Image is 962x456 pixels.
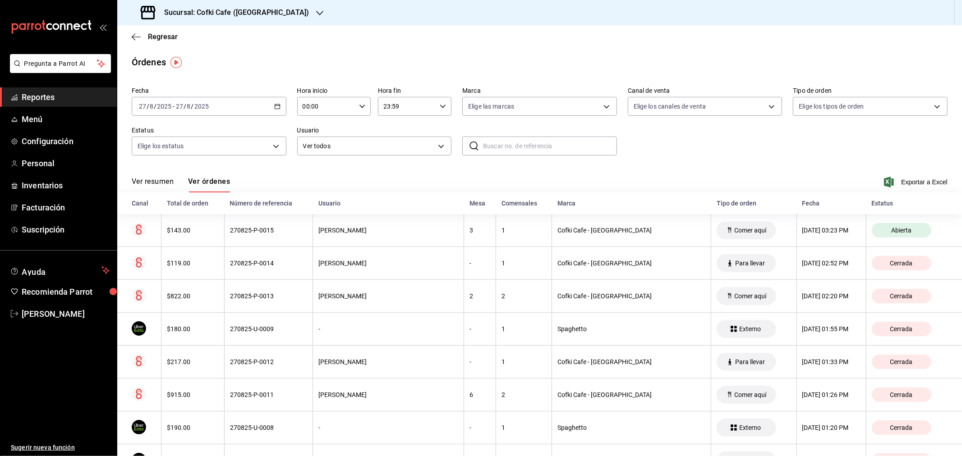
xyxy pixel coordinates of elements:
[802,424,861,431] div: [DATE] 01:20 PM
[732,260,769,267] span: Para llevar
[802,227,861,234] div: [DATE] 03:23 PM
[502,424,546,431] div: 1
[194,103,209,110] input: ----
[167,200,219,207] div: Total de orden
[557,292,705,300] div: Cofki Cafe - [GEOGRAPHIC_DATA]
[173,103,175,110] span: -
[802,260,861,267] div: [DATE] 02:52 PM
[22,135,110,147] span: Configuración
[802,391,861,398] div: [DATE] 01:26 PM
[303,141,435,151] span: Ver todos
[886,177,948,187] button: Exportar a Excel
[887,292,916,300] span: Cerrada
[175,103,184,110] input: --
[24,59,97,68] span: Pregunta a Parrot AI
[22,265,98,276] span: Ayuda
[138,141,184,150] span: Elige los estatus
[167,260,219,267] div: $119.00
[502,358,546,365] div: 1
[132,55,166,69] div: Órdenes
[557,325,705,333] div: Spaghetto
[230,325,307,333] div: 270825-U-0009
[557,424,705,431] div: Spaghetto
[802,325,861,333] div: [DATE] 01:55 PM
[188,177,230,192] button: Ver órdenes
[167,424,219,431] div: $190.00
[167,325,219,333] div: $180.00
[22,179,110,192] span: Inventarios
[469,260,490,267] div: -
[802,200,861,207] div: Fecha
[502,292,546,300] div: 2
[802,292,861,300] div: [DATE] 02:20 PM
[887,391,916,398] span: Cerrada
[22,91,110,103] span: Reportes
[483,137,617,155] input: Buscar no. de referencia
[887,424,916,431] span: Cerrada
[230,200,307,207] div: Número de referencia
[469,227,490,234] div: 3
[132,200,156,207] div: Canal
[22,223,110,236] span: Suscripción
[557,358,705,365] div: Cofki Cafe - [GEOGRAPHIC_DATA]
[230,260,307,267] div: 270825-P-0014
[887,325,916,333] span: Cerrada
[802,358,861,365] div: [DATE] 01:33 PM
[468,102,514,111] span: Elige las marcas
[736,325,764,333] span: Externo
[318,292,458,300] div: [PERSON_NAME]
[132,32,178,41] button: Regresar
[799,102,864,111] span: Elige los tipos de orden
[557,227,705,234] div: Cofki Cafe - [GEOGRAPHIC_DATA]
[22,157,110,169] span: Personal
[557,391,705,398] div: Cofki Cafe - [GEOGRAPHIC_DATA]
[297,88,371,94] label: Hora inicio
[170,57,182,68] img: Tooltip marker
[99,23,106,31] button: open_drawer_menu
[318,200,459,207] div: Usuario
[156,103,172,110] input: ----
[462,88,617,94] label: Marca
[22,113,110,125] span: Menú
[11,443,110,452] span: Sugerir nueva función
[871,200,948,207] div: Estatus
[731,391,770,398] span: Comer aquí
[22,286,110,298] span: Recomienda Parrot
[318,424,458,431] div: -
[318,260,458,267] div: [PERSON_NAME]
[469,424,490,431] div: -
[22,308,110,320] span: [PERSON_NAME]
[149,103,154,110] input: --
[10,54,111,73] button: Pregunta a Parrot AI
[184,103,186,110] span: /
[318,358,458,365] div: [PERSON_NAME]
[132,128,286,134] label: Estatus
[187,103,191,110] input: --
[502,227,546,234] div: 1
[628,88,782,94] label: Canal de venta
[167,391,219,398] div: $915.00
[888,227,915,234] span: Abierta
[731,292,770,300] span: Comer aquí
[731,227,770,234] span: Comer aquí
[502,325,546,333] div: 1
[297,128,452,134] label: Usuario
[230,227,307,234] div: 270825-P-0015
[469,391,490,398] div: 6
[378,88,451,94] label: Hora fin
[557,260,705,267] div: Cofki Cafe - [GEOGRAPHIC_DATA]
[167,358,219,365] div: $217.00
[887,358,916,365] span: Cerrada
[469,292,490,300] div: 2
[191,103,194,110] span: /
[717,200,791,207] div: Tipo de orden
[167,227,219,234] div: $143.00
[469,325,490,333] div: -
[887,260,916,267] span: Cerrada
[132,88,286,94] label: Fecha
[230,391,307,398] div: 270825-P-0011
[22,201,110,214] span: Facturación
[793,88,948,94] label: Tipo de orden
